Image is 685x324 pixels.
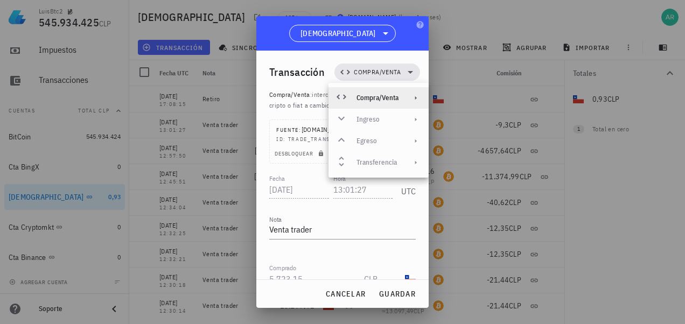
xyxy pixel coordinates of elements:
[300,28,376,39] span: [DEMOGRAPHIC_DATA]
[269,90,310,98] span: Compra/Venta
[276,126,302,133] span: Fuente:
[269,174,285,182] label: Fecha
[379,289,416,299] span: guardar
[328,87,429,109] div: Compra/Venta
[333,174,346,182] label: Hora
[364,270,403,287] input: Moneda
[276,135,409,144] div: ID: trade_transaction:8530287
[405,273,416,284] div: CLP-icon
[269,89,416,111] p: :
[269,215,282,223] label: Nota
[325,289,366,299] span: cancelar
[276,124,350,135] div: [DOMAIN_NAME]
[274,150,326,157] span: Desbloquear
[357,94,399,102] div: Compra/Venta
[354,67,401,78] span: Compra/Venta
[321,284,370,304] button: cancelar
[397,174,416,201] div: UTC
[269,264,296,272] label: Comprado
[269,64,325,81] div: Transacción
[270,148,331,159] button: Desbloquear
[374,284,420,304] button: guardar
